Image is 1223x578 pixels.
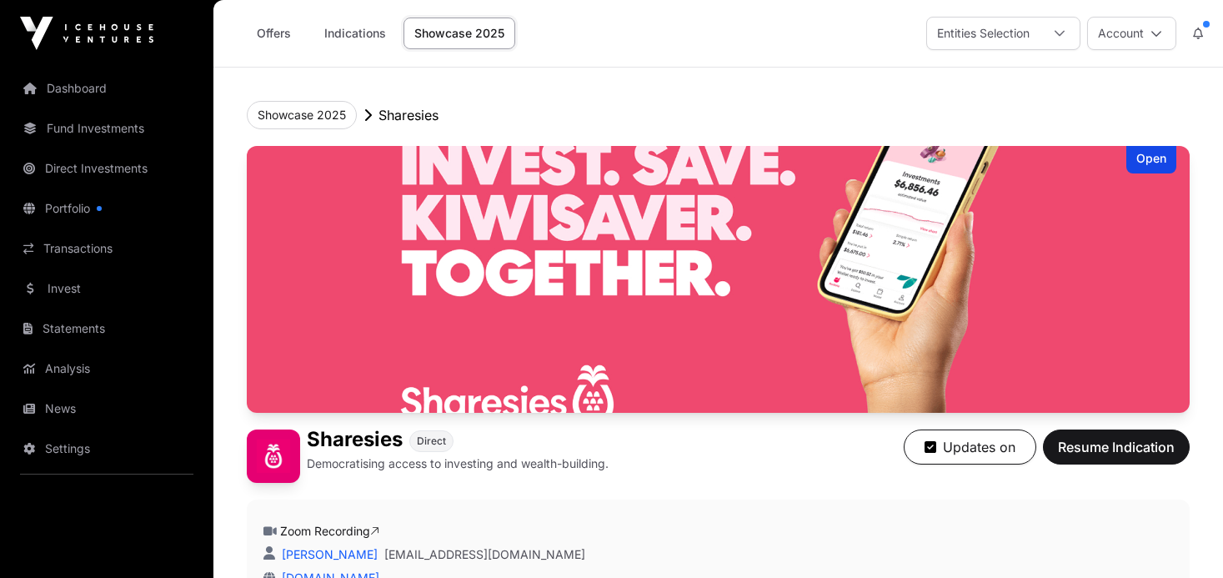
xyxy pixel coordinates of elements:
[927,18,1040,49] div: Entities Selection
[247,146,1190,413] img: Sharesies
[1140,498,1223,578] iframe: Chat Widget
[280,524,379,538] a: Zoom Recording
[13,190,200,227] a: Portfolio
[1043,430,1190,465] button: Resume Indication
[1058,437,1175,457] span: Resume Indication
[378,105,439,125] p: Sharesies
[384,546,585,563] a: [EMAIL_ADDRESS][DOMAIN_NAME]
[403,18,515,49] a: Showcase 2025
[904,430,1036,465] button: Updates on
[20,17,153,50] img: Icehouse Ventures Logo
[13,70,200,107] a: Dashboard
[1087,17,1176,50] button: Account
[13,270,200,307] a: Invest
[240,18,307,49] a: Offers
[313,18,397,49] a: Indications
[1126,146,1176,173] div: Open
[247,430,300,483] img: Sharesies
[1043,446,1190,463] a: Resume Indication
[13,110,200,147] a: Fund Investments
[13,390,200,427] a: News
[417,435,446,448] span: Direct
[13,230,200,267] a: Transactions
[13,150,200,187] a: Direct Investments
[307,455,609,472] p: Democratising access to investing and wealth-building.
[13,430,200,467] a: Settings
[307,430,403,452] h1: Sharesies
[247,101,357,129] button: Showcase 2025
[13,310,200,347] a: Statements
[278,547,378,561] a: [PERSON_NAME]
[13,350,200,387] a: Analysis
